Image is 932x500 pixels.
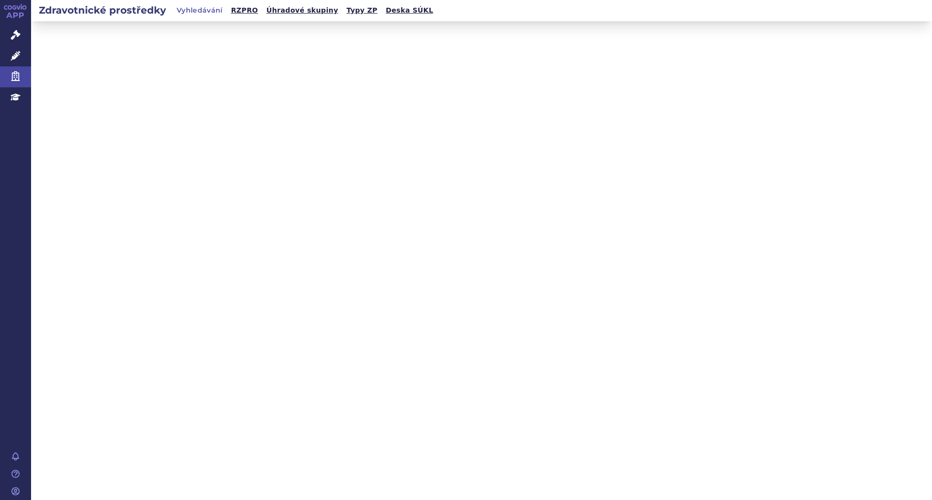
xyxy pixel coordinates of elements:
[174,4,226,17] a: Vyhledávání
[228,4,261,17] a: RZPRO
[31,3,174,17] h2: Zdravotnické prostředky
[344,4,381,17] a: Typy ZP
[264,4,341,17] a: Úhradové skupiny
[383,4,436,17] a: Deska SÚKL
